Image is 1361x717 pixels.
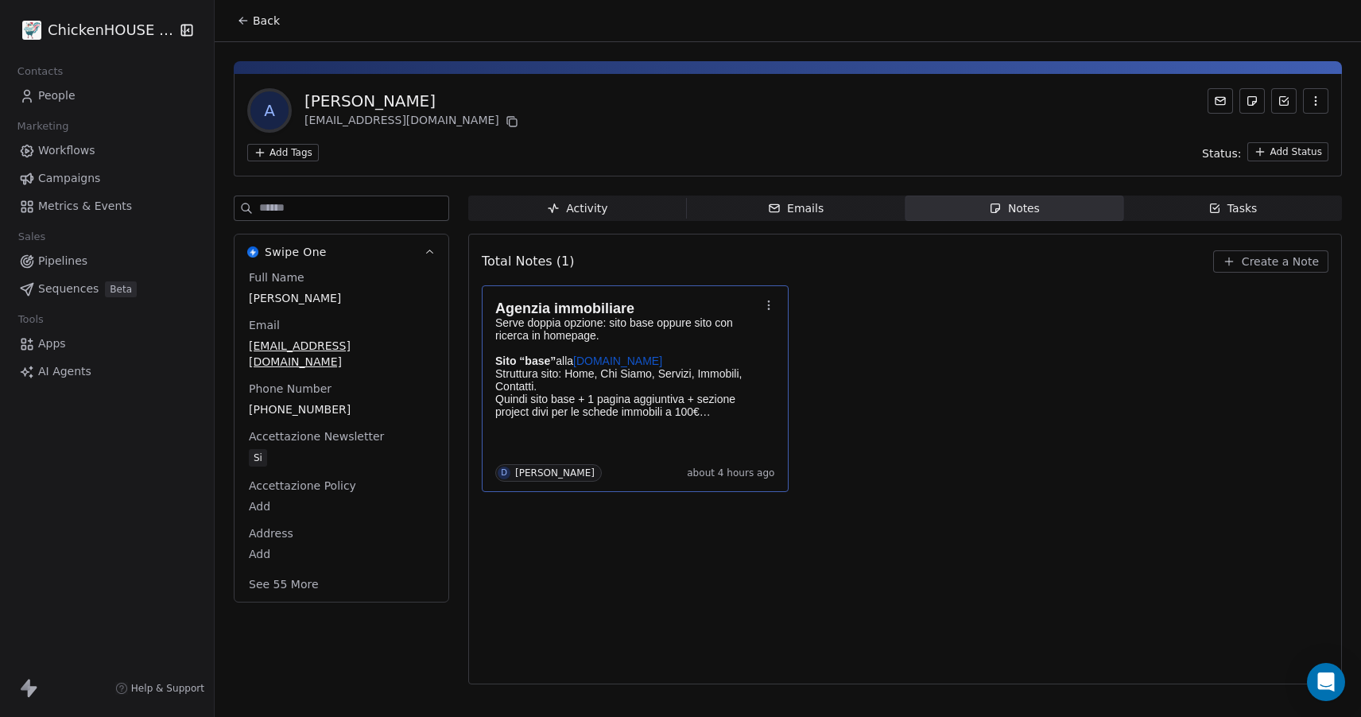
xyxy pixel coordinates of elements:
[246,525,297,541] span: Address
[38,198,132,215] span: Metrics & Events
[249,290,434,306] span: [PERSON_NAME]
[38,170,100,187] span: Campaigns
[501,467,507,479] div: D
[115,682,204,695] a: Help & Support
[573,355,662,367] a: [DOMAIN_NAME]
[250,91,289,130] span: A
[13,83,201,109] a: People
[13,193,201,219] a: Metrics & Events
[131,682,204,695] span: Help & Support
[249,546,434,562] span: Add
[249,401,434,417] span: [PHONE_NUMBER]
[495,355,556,367] strong: Sito “base”
[177,94,264,104] div: Keyword (traffico)
[495,300,759,316] h1: Agenzia immobiliare
[246,269,308,285] span: Full Name
[247,144,319,161] button: Add Tags
[1242,254,1319,269] span: Create a Note
[13,138,201,164] a: Workflows
[10,60,70,83] span: Contacts
[38,363,91,380] span: AI Agents
[1202,145,1241,161] span: Status:
[25,41,38,54] img: website_grey.svg
[227,6,289,35] button: Back
[11,308,50,331] span: Tools
[13,276,201,302] a: SequencesBeta
[25,25,38,38] img: logo_orange.svg
[254,450,262,466] div: Si
[768,200,824,217] div: Emails
[38,142,95,159] span: Workflows
[10,114,76,138] span: Marketing
[13,165,201,192] a: Campaigns
[38,87,76,104] span: People
[1213,250,1328,273] button: Create a Note
[246,478,359,494] span: Accettazione Policy
[38,281,99,297] span: Sequences
[249,338,434,370] span: [EMAIL_ADDRESS][DOMAIN_NAME]
[38,253,87,269] span: Pipelines
[265,244,327,260] span: Swipe One
[247,246,258,258] img: Swipe One
[235,269,448,602] div: Swipe OneSwipe One
[38,335,66,352] span: Apps
[239,570,328,599] button: See 55 More
[41,41,178,54] div: Dominio: [DOMAIN_NAME]
[13,248,201,274] a: Pipelines
[246,428,387,444] span: Accettazione Newsletter
[105,281,137,297] span: Beta
[11,225,52,249] span: Sales
[482,252,574,271] span: Total Notes (1)
[13,358,201,385] a: AI Agents
[1208,200,1258,217] div: Tasks
[246,317,283,333] span: Email
[83,94,122,104] div: Dominio
[547,200,607,217] div: Activity
[45,25,78,38] div: v 4.0.25
[1307,663,1345,701] div: Open Intercom Messenger
[48,20,175,41] span: ChickenHOUSE snc
[235,234,448,269] button: Swipe OneSwipe One
[19,17,169,44] button: ChickenHOUSE snc
[304,112,522,131] div: [EMAIL_ADDRESS][DOMAIN_NAME]
[1247,142,1328,161] button: Add Status
[22,21,41,40] img: 4.jpg
[687,467,774,479] span: about 4 hours ago
[66,92,79,105] img: tab_domain_overview_orange.svg
[160,92,173,105] img: tab_keywords_by_traffic_grey.svg
[249,498,434,514] span: Add
[495,355,759,418] p: alla Struttura sito: Home, Chi Siamo, Servizi, Immobili, Contatti. Quindi sito base + 1 pagina ag...
[515,467,595,479] div: [PERSON_NAME]
[253,13,280,29] span: Back
[246,381,335,397] span: Phone Number
[13,331,201,357] a: Apps
[495,316,759,342] p: Serve doppia opzione: sito base oppure sito con ricerca in homepage.
[304,90,522,112] div: [PERSON_NAME]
